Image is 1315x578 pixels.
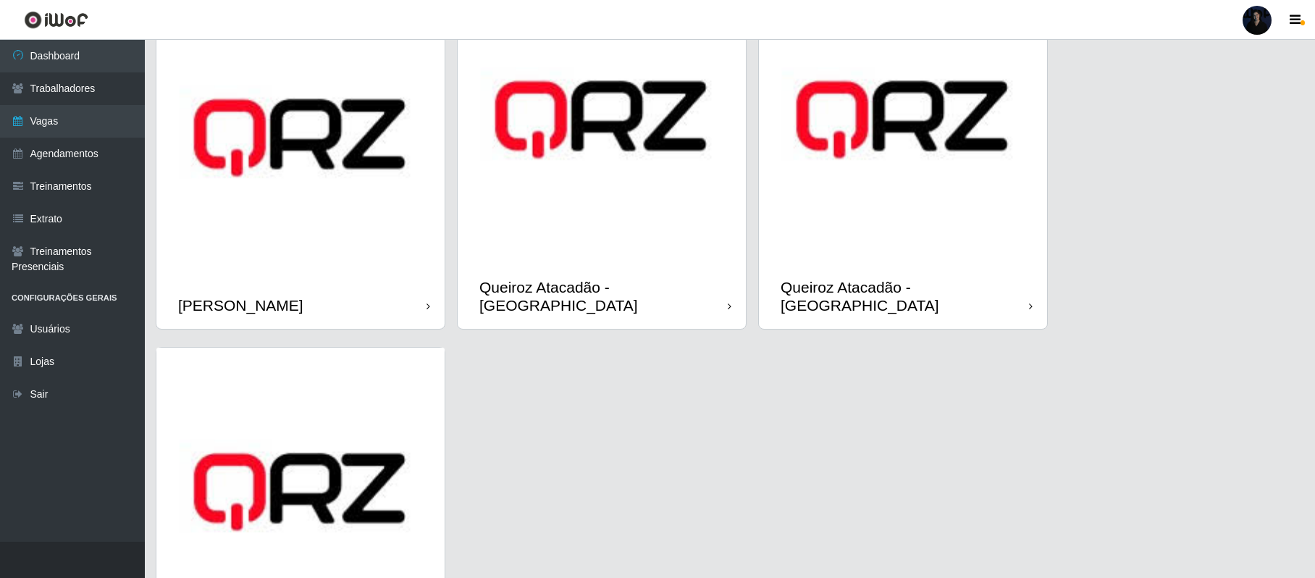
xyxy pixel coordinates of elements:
div: Queiroz Atacadão - [GEOGRAPHIC_DATA] [781,278,1029,314]
img: CoreUI Logo [24,11,88,29]
div: Queiroz Atacadão - [GEOGRAPHIC_DATA] [479,278,728,314]
div: [PERSON_NAME] [178,296,303,314]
